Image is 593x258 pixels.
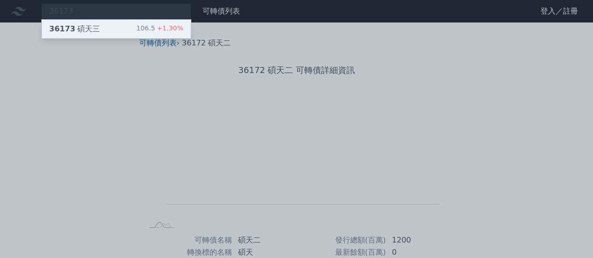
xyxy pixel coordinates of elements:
[49,23,100,35] div: 碩天三
[136,23,183,35] div: 106.5
[42,20,191,38] a: 36173碩天三 106.5+1.30%
[546,213,593,258] iframe: Chat Widget
[49,24,75,33] span: 36173
[546,213,593,258] div: 聊天小工具
[155,24,183,32] span: +1.30%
